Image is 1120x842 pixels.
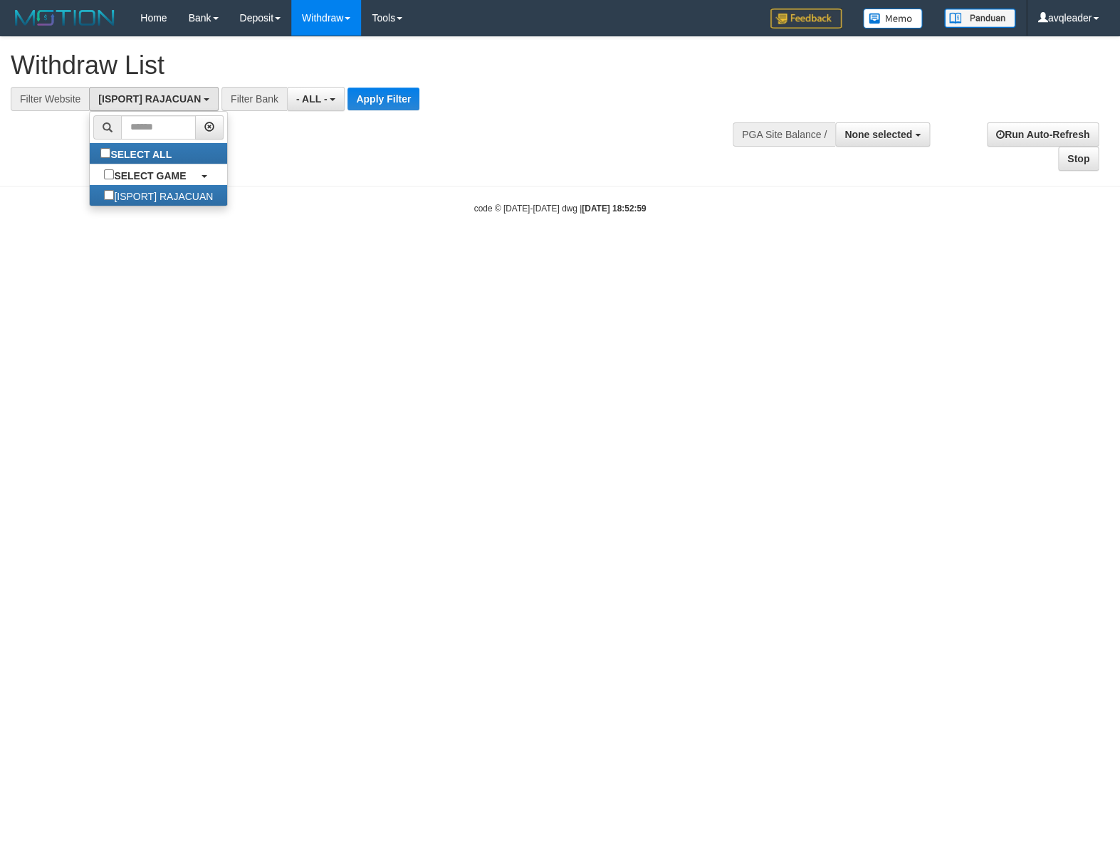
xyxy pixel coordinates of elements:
span: [ISPORT] RAJACUAN [98,93,201,105]
img: Button%20Memo.svg [863,9,923,28]
input: SELECT GAME [104,169,114,179]
div: Filter Bank [221,87,287,111]
img: MOTION_logo.png [11,7,119,28]
a: SELECT GAME [90,164,227,185]
span: None selected [844,129,912,140]
div: PGA Site Balance / [733,122,835,147]
a: Stop [1058,147,1099,171]
button: - ALL - [287,87,345,111]
a: Run Auto-Refresh [987,122,1099,147]
img: Feedback.jpg [770,9,842,28]
input: [ISPORT] RAJACUAN [104,190,114,200]
img: panduan.png [944,9,1015,28]
input: SELECT ALL [100,148,110,158]
label: [ISPORT] RAJACUAN [90,185,227,206]
button: Apply Filter [347,88,419,110]
button: None selected [835,122,930,147]
b: SELECT GAME [114,170,186,181]
div: Filter Website [11,87,89,111]
span: - ALL - [296,93,328,105]
small: code © [DATE]-[DATE] dwg | [474,204,647,214]
label: SELECT ALL [90,143,186,164]
button: [ISPORT] RAJACUAN [89,87,219,111]
h1: Withdraw List [11,51,733,80]
strong: [DATE] 18:52:59 [582,204,646,214]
